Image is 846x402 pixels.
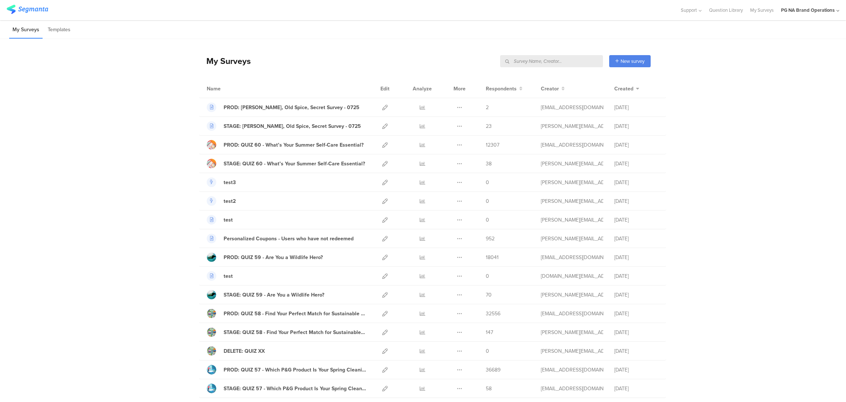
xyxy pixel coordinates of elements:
[486,141,499,149] span: 12307
[614,85,633,93] span: Created
[224,235,354,243] div: Personalized Coupons - Users who have not redeemed
[207,271,233,281] a: test
[9,21,43,39] li: My Surveys
[614,347,658,355] div: [DATE]
[224,216,233,224] div: test
[224,160,365,168] div: STAGE: QUIZ 60 - What’s Your Summer Self-Care Essential?
[224,122,361,130] div: STAGE: Olay, Old Spice, Secret Survey - 0725
[486,85,517,93] span: Respondents
[541,310,603,317] div: kumar.h.7@pg.com
[614,366,658,374] div: [DATE]
[207,140,364,150] a: PROD: QUIZ 60 - What’s Your Summer Self-Care Essential?
[377,79,393,98] div: Edit
[614,179,658,186] div: [DATE]
[486,235,495,243] span: 952
[486,310,500,317] span: 32556
[541,179,603,186] div: larson.m@pg.com
[452,79,467,98] div: More
[207,85,251,93] div: Name
[207,252,323,262] a: PROD: QUIZ 59 - Are You a Wildlife Hero?
[224,197,236,205] div: test2
[224,179,236,186] div: test3
[681,7,697,14] span: Support
[541,85,559,93] span: Creator
[486,179,489,186] span: 0
[614,272,658,280] div: [DATE]
[207,234,354,243] a: Personalized Coupons - Users who have not redeemed
[207,290,324,299] a: STAGE: QUIZ 59 - Are You a Wildlife Hero?
[207,346,265,356] a: DELETE: QUIZ XX
[614,291,658,299] div: [DATE]
[614,85,639,93] button: Created
[486,272,489,280] span: 0
[486,347,489,355] span: 0
[541,385,603,392] div: gallup.r@pg.com
[486,104,489,111] span: 2
[541,291,603,299] div: shirley.j@pg.com
[614,122,658,130] div: [DATE]
[541,235,603,243] div: larson.m@pg.com
[614,197,658,205] div: [DATE]
[224,385,366,392] div: STAGE: QUIZ 57 - Which P&G Product Is Your Spring Cleaning Must-Have?
[541,216,603,224] div: larson.m@pg.com
[199,55,251,67] div: My Surveys
[500,55,603,67] input: Survey Name, Creator...
[224,272,233,280] div: test
[411,79,433,98] div: Analyze
[541,141,603,149] div: kumar.h.7@pg.com
[541,85,565,93] button: Creator
[224,291,324,299] div: STAGE: QUIZ 59 - Are You a Wildlife Hero?
[614,216,658,224] div: [DATE]
[541,347,603,355] div: shirley.j@pg.com
[486,329,493,336] span: 147
[614,160,658,168] div: [DATE]
[781,7,835,14] div: PG NA Brand Operations
[541,160,603,168] div: shirley.j@pg.com
[614,310,658,317] div: [DATE]
[207,196,236,206] a: test2
[614,254,658,261] div: [DATE]
[207,365,366,374] a: PROD: QUIZ 57 - Which P&G Product Is Your Spring Cleaning Must-Have?
[614,104,658,111] div: [DATE]
[614,141,658,149] div: [DATE]
[621,58,644,65] span: New survey
[614,385,658,392] div: [DATE]
[224,366,366,374] div: PROD: QUIZ 57 - Which P&G Product Is Your Spring Cleaning Must-Have?
[224,329,366,336] div: STAGE: QUIZ 58 - Find Your Perfect Match for Sustainable Living
[614,329,658,336] div: [DATE]
[486,385,492,392] span: 58
[207,177,236,187] a: test3
[541,272,603,280] div: silaphone.ss@pg.com
[541,122,603,130] div: shirley.j@pg.com
[207,121,361,131] a: STAGE: [PERSON_NAME], Old Spice, Secret Survey - 0725
[541,104,603,111] div: yadav.vy.3@pg.com
[486,85,523,93] button: Respondents
[44,21,74,39] li: Templates
[224,310,366,317] div: PROD: QUIZ 58 - Find Your Perfect Match for Sustainable Living
[541,329,603,336] div: shirley.j@pg.com
[486,254,499,261] span: 18041
[486,366,500,374] span: 36689
[541,254,603,261] div: kumar.h.7@pg.com
[486,197,489,205] span: 0
[224,141,364,149] div: PROD: QUIZ 60 - What’s Your Summer Self-Care Essential?
[207,327,366,337] a: STAGE: QUIZ 58 - Find Your Perfect Match for Sustainable Living
[207,215,233,225] a: test
[207,103,359,112] a: PROD: [PERSON_NAME], Old Spice, Secret Survey - 0725
[486,216,489,224] span: 0
[7,5,48,14] img: segmanta logo
[486,291,492,299] span: 70
[224,104,359,111] div: PROD: Olay, Old Spice, Secret Survey - 0725
[486,160,492,168] span: 38
[486,122,492,130] span: 23
[224,347,265,355] div: DELETE: QUIZ XX
[224,254,323,261] div: PROD: QUIZ 59 - Are You a Wildlife Hero?
[207,384,366,393] a: STAGE: QUIZ 57 - Which P&G Product Is Your Spring Cleaning Must-Have?
[541,366,603,374] div: kumar.h.7@pg.com
[541,197,603,205] div: larson.m@pg.com
[207,309,366,318] a: PROD: QUIZ 58 - Find Your Perfect Match for Sustainable Living
[207,159,365,168] a: STAGE: QUIZ 60 - What’s Your Summer Self-Care Essential?
[614,235,658,243] div: [DATE]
